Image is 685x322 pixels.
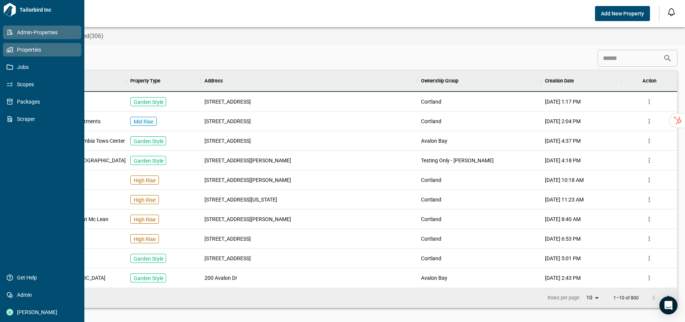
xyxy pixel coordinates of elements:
[417,70,541,92] div: Ownership Group
[134,137,163,145] p: Garden Style
[204,137,251,145] span: [STREET_ADDRESS]
[644,233,655,244] button: more
[127,70,201,92] div: Property Type
[545,235,581,243] span: [DATE] 6:53 PM
[421,176,441,184] span: Cortland
[421,118,441,125] span: Cortland
[3,95,81,108] a: Packages
[204,196,277,203] span: [STREET_ADDRESS][US_STATE]
[421,215,441,223] span: Cortland
[66,32,104,40] span: Archived(306)
[661,290,676,305] button: Go to next page
[644,135,655,147] button: more
[644,96,655,107] button: more
[3,43,81,56] a: Properties
[665,6,677,18] button: Open notification feed
[134,98,163,106] p: Garden Style
[134,235,156,243] p: High Rise
[659,296,677,314] div: Open Intercom Messenger
[3,288,81,302] a: Admin
[13,98,74,105] span: Packages
[545,176,584,184] span: [DATE] 10:18 AM
[13,29,74,36] span: Admin-Properties
[134,177,156,184] p: High Rise
[20,27,685,45] div: base tabs
[545,157,581,164] span: [DATE] 4:18 PM
[204,70,223,92] div: Address
[134,118,153,125] p: Mid Rise
[545,98,581,105] span: [DATE] 1:17 PM
[204,176,291,184] span: [STREET_ADDRESS][PERSON_NAME]
[421,70,458,92] div: Ownership Group
[134,255,163,262] p: Garden Style
[545,137,581,145] span: [DATE] 4:37 PM
[545,215,581,223] span: [DATE] 8:40 AM
[204,255,251,262] span: [STREET_ADDRESS]
[642,70,656,92] div: Action
[644,272,655,284] button: more
[201,70,417,92] div: Address
[545,70,574,92] div: Creation Date
[13,308,74,316] span: [PERSON_NAME]
[545,118,581,125] span: [DATE] 2:04 PM
[13,81,74,88] span: Scopes
[601,10,644,17] span: Add New Property
[13,63,74,71] span: Jobs
[644,194,655,205] button: more
[621,70,677,92] div: Action
[644,214,655,225] button: more
[13,115,74,123] span: Scraper
[204,235,251,243] span: [STREET_ADDRESS]
[644,155,655,166] button: more
[3,78,81,91] a: Scopes
[204,98,251,105] span: [STREET_ADDRESS]
[204,118,251,125] span: [STREET_ADDRESS]
[130,70,160,92] div: Property Type
[204,157,291,164] span: [STREET_ADDRESS][PERSON_NAME]
[613,296,639,301] p: 1–10 of 800
[134,216,156,223] p: High Rise
[541,70,622,92] div: Creation Date
[3,60,81,74] a: Jobs
[204,215,291,223] span: [STREET_ADDRESS][PERSON_NAME]
[13,274,74,281] span: Get Help
[3,112,81,126] a: Scraper
[27,70,127,92] div: Property Name
[421,255,441,262] span: Cortland
[583,292,601,303] div: 10
[421,196,441,203] span: Cortland
[421,274,447,282] span: Avalon Bay
[421,157,494,164] span: Testing Only - [PERSON_NAME]
[545,196,584,203] span: [DATE] 11:23 AM
[13,46,74,53] span: Properties
[644,116,655,127] button: more
[134,196,156,204] p: High Rise
[421,137,447,145] span: Avalon Bay
[421,235,441,243] span: Cortland
[17,6,81,14] span: Tailorbird Inc
[644,253,655,264] button: more
[134,275,163,282] p: Garden Style
[204,274,237,282] span: 200 Avalon Dr
[595,6,650,21] button: Add New Property
[545,255,581,262] span: [DATE] 5:01 PM
[548,295,580,301] p: Rows per page:
[545,274,581,282] span: [DATE] 2:43 PM
[3,26,81,39] a: Admin-Properties
[13,291,74,299] span: Admin
[644,174,655,186] button: more
[134,157,163,165] p: Garden Style
[421,98,441,105] span: Cortland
